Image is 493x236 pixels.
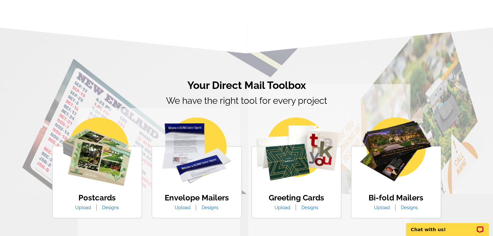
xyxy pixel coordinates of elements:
[63,117,131,186] img: postcards.png
[52,94,441,125] p: We have the right tool for every project
[170,205,195,210] a: Upload
[402,216,493,236] iframe: LiveChat chat widget
[253,117,339,181] img: greeting-cards.png
[396,205,423,210] a: Designs
[165,193,229,203] h4: Envelope Mailers
[52,79,441,91] h2: Your Direct Mail Toolbox
[162,117,231,183] img: envelope-mailer.png
[297,205,323,210] a: Designs
[197,205,223,210] a: Designs
[369,193,423,203] h4: Bi-fold Mailers
[70,205,96,210] a: Upload
[97,205,124,210] a: Designs
[369,205,395,210] a: Upload
[70,193,124,203] h4: Postcards
[270,205,295,210] a: Upload
[269,193,324,203] h4: Greeting Cards
[359,117,433,182] img: bio-fold-mailer.png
